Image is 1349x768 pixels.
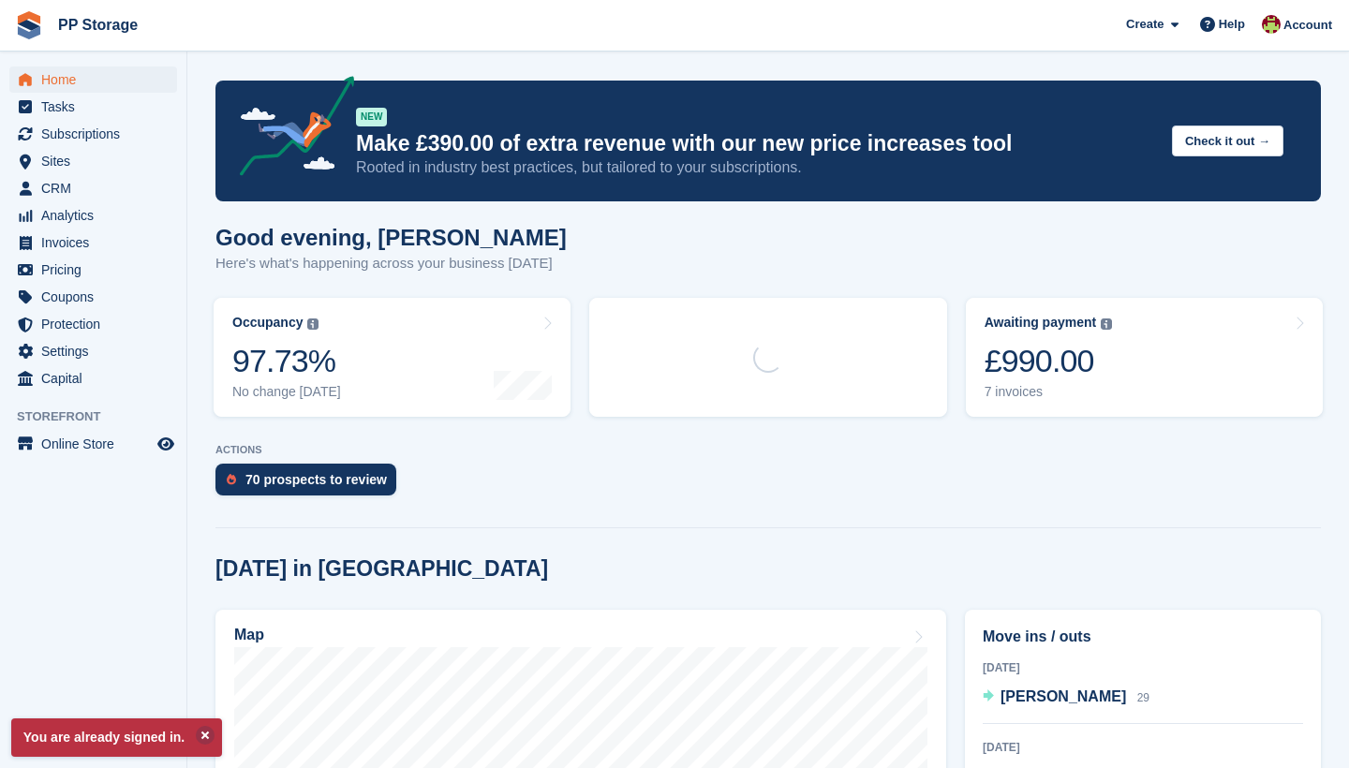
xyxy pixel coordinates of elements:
[41,175,154,201] span: CRM
[983,739,1303,756] div: [DATE]
[1283,16,1332,35] span: Account
[9,229,177,256] a: menu
[41,66,154,93] span: Home
[356,130,1157,157] p: Make £390.00 of extra revenue with our new price increases tool
[9,257,177,283] a: menu
[155,433,177,455] a: Preview store
[983,626,1303,648] h2: Move ins / outs
[232,384,341,400] div: No change [DATE]
[9,202,177,229] a: menu
[985,315,1097,331] div: Awaiting payment
[51,9,145,40] a: PP Storage
[1126,15,1164,34] span: Create
[1137,691,1149,704] span: 29
[983,659,1303,676] div: [DATE]
[9,311,177,337] a: menu
[985,384,1113,400] div: 7 invoices
[41,284,154,310] span: Coupons
[215,253,567,274] p: Here's what's happening across your business [DATE]
[41,94,154,120] span: Tasks
[356,157,1157,178] p: Rooted in industry best practices, but tailored to your subscriptions.
[9,66,177,93] a: menu
[9,365,177,391] a: menu
[245,472,387,487] div: 70 prospects to review
[9,121,177,147] a: menu
[1172,126,1283,156] button: Check it out →
[232,315,303,331] div: Occupancy
[227,474,236,485] img: prospect-51fa495bee0391a8d652442698ab0144808aea92771e9ea1ae160a38d050c398.svg
[1001,688,1126,704] span: [PERSON_NAME]
[215,444,1321,456] p: ACTIONS
[1101,318,1112,330] img: icon-info-grey-7440780725fd019a000dd9b08b2336e03edf1995a4989e88bcd33f0948082b44.svg
[9,175,177,201] a: menu
[307,318,319,330] img: icon-info-grey-7440780725fd019a000dd9b08b2336e03edf1995a4989e88bcd33f0948082b44.svg
[41,257,154,283] span: Pricing
[356,108,387,126] div: NEW
[41,121,154,147] span: Subscriptions
[215,464,406,505] a: 70 prospects to review
[17,407,186,426] span: Storefront
[15,11,43,39] img: stora-icon-8386f47178a22dfd0bd8f6a31ec36ba5ce8667c1dd55bd0f319d3a0aa187defe.svg
[224,76,355,183] img: price-adjustments-announcement-icon-8257ccfd72463d97f412b2fc003d46551f7dbcb40ab6d574587a9cd5c0d94...
[1262,15,1281,34] img: Max Allen
[234,627,264,643] h2: Map
[41,431,154,457] span: Online Store
[41,338,154,364] span: Settings
[9,148,177,174] a: menu
[9,94,177,120] a: menu
[1219,15,1245,34] span: Help
[966,298,1323,417] a: Awaiting payment £990.00 7 invoices
[983,686,1149,710] a: [PERSON_NAME] 29
[41,148,154,174] span: Sites
[41,311,154,337] span: Protection
[11,718,222,757] p: You are already signed in.
[9,431,177,457] a: menu
[985,342,1113,380] div: £990.00
[215,225,567,250] h1: Good evening, [PERSON_NAME]
[214,298,571,417] a: Occupancy 97.73% No change [DATE]
[41,229,154,256] span: Invoices
[41,365,154,391] span: Capital
[41,202,154,229] span: Analytics
[9,338,177,364] a: menu
[9,284,177,310] a: menu
[232,342,341,380] div: 97.73%
[215,556,548,582] h2: [DATE] in [GEOGRAPHIC_DATA]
